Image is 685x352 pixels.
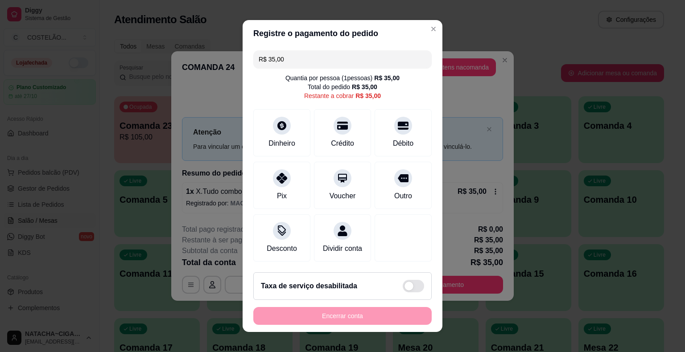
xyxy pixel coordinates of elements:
div: Débito [393,138,413,149]
div: Pix [277,191,287,201]
div: Outro [394,191,412,201]
input: Ex.: hambúrguer de cordeiro [259,50,426,68]
header: Registre o pagamento do pedido [243,20,442,47]
div: Restante a cobrar [304,91,381,100]
div: Desconto [267,243,297,254]
div: Dinheiro [268,138,295,149]
div: R$ 35,00 [355,91,381,100]
button: Close [426,22,441,36]
div: R$ 35,00 [352,82,377,91]
div: Voucher [330,191,356,201]
div: R$ 35,00 [374,74,400,82]
div: Crédito [331,138,354,149]
h2: Taxa de serviço desabilitada [261,281,357,291]
div: Dividir conta [323,243,362,254]
div: Quantia por pessoa ( 1 pessoas) [285,74,400,82]
div: Total do pedido [308,82,377,91]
